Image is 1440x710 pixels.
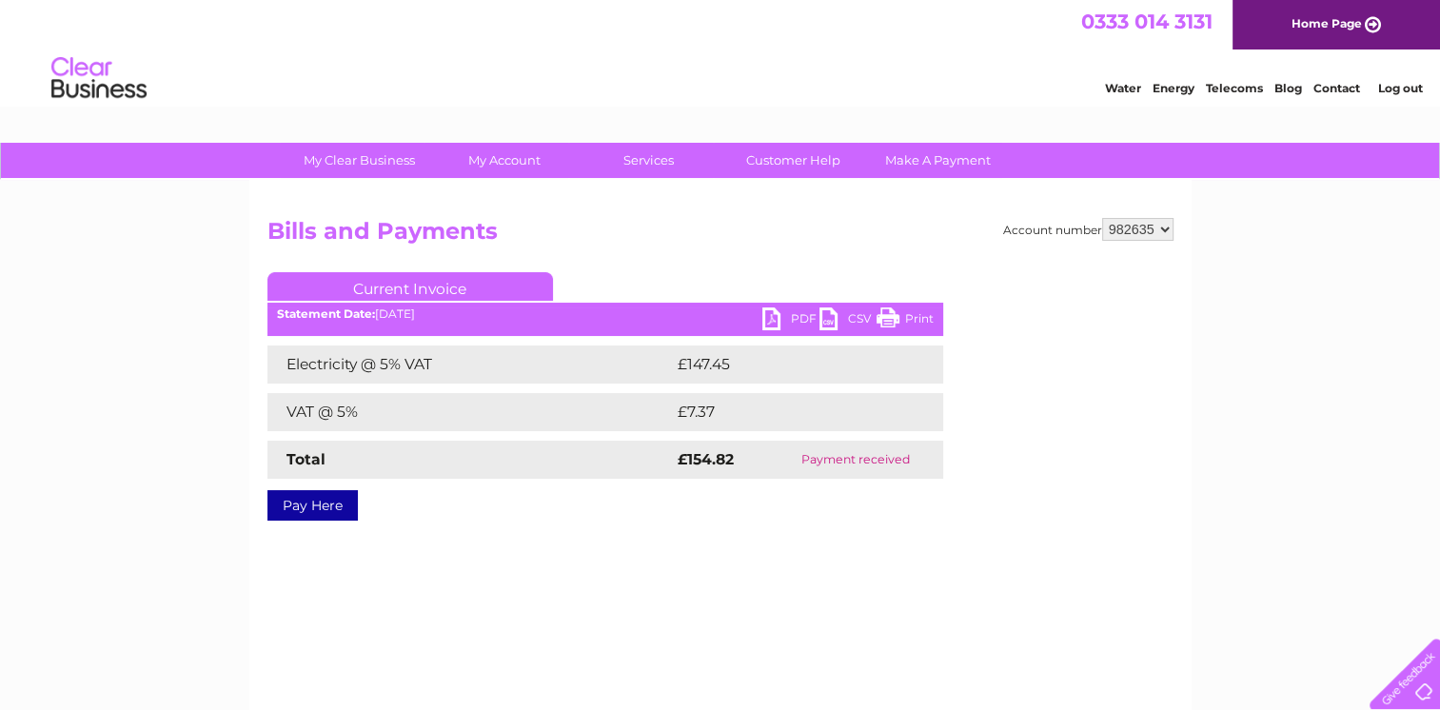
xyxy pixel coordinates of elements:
a: Services [570,143,727,178]
img: logo.png [50,49,148,108]
a: Energy [1153,81,1194,95]
a: Pay Here [267,490,358,521]
a: My Clear Business [281,143,438,178]
td: £7.37 [673,393,898,431]
div: Account number [1003,218,1174,241]
a: My Account [425,143,582,178]
td: Electricity @ 5% VAT [267,345,673,384]
a: Customer Help [715,143,872,178]
a: Current Invoice [267,272,553,301]
a: Make A Payment [859,143,1016,178]
div: Clear Business is a trading name of Verastar Limited (registered in [GEOGRAPHIC_DATA] No. 3667643... [271,10,1171,92]
a: Log out [1377,81,1422,95]
h2: Bills and Payments [267,218,1174,254]
td: VAT @ 5% [267,393,673,431]
a: Blog [1274,81,1302,95]
b: Statement Date: [277,306,375,321]
a: Contact [1313,81,1360,95]
a: Water [1105,81,1141,95]
td: Payment received [769,441,942,479]
strong: £154.82 [678,450,734,468]
a: Print [877,307,934,335]
a: 0333 014 3131 [1081,10,1213,33]
a: CSV [819,307,877,335]
div: [DATE] [267,307,943,321]
a: PDF [762,307,819,335]
strong: Total [286,450,325,468]
td: £147.45 [673,345,907,384]
a: Telecoms [1206,81,1263,95]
